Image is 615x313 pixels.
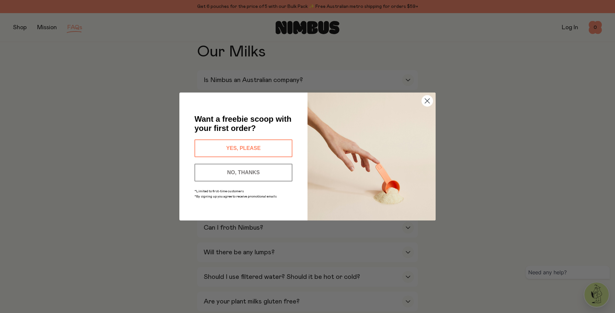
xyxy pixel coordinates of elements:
button: YES, PLEASE [194,139,292,157]
button: NO, THANKS [194,164,292,181]
span: *By signing up you agree to receive promotional emails [194,195,277,198]
img: c0d45117-8e62-4a02-9742-374a5db49d45.jpeg [307,93,436,220]
button: Close dialog [421,95,433,107]
span: *Limited to first-time customers [194,190,244,193]
span: Want a freebie scoop with your first order? [194,115,291,133]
